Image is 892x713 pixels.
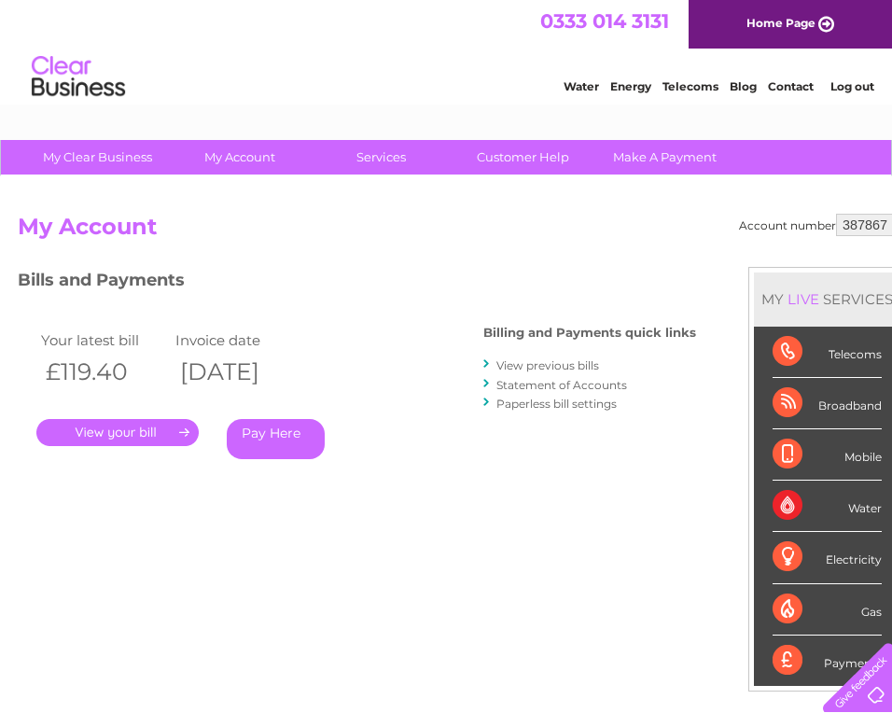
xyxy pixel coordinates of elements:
th: [DATE] [171,353,305,391]
a: . [36,419,199,446]
a: Customer Help [446,140,600,175]
a: Log out [830,79,874,93]
div: Mobile [773,429,882,481]
div: Broadband [773,378,882,429]
td: Your latest bill [36,328,171,353]
a: Statement of Accounts [496,378,627,392]
a: My Account [162,140,316,175]
div: Clear Business is a trading name of Verastar Limited (registered in [GEOGRAPHIC_DATA] No. 3667643... [7,10,888,91]
a: Make A Payment [588,140,742,175]
a: Contact [768,79,814,93]
a: My Clear Business [21,140,174,175]
a: Blog [730,79,757,93]
a: Pay Here [227,419,325,459]
div: LIVE [784,290,823,308]
img: logo.png [31,49,126,105]
td: Invoice date [171,328,305,353]
div: Water [773,481,882,532]
div: Telecoms [773,327,882,378]
a: 0333 014 3131 [540,9,669,33]
a: Energy [610,79,651,93]
div: Gas [773,584,882,636]
a: Telecoms [662,79,718,93]
h3: Bills and Payments [18,267,696,300]
div: Electricity [773,532,882,583]
a: View previous bills [496,358,599,372]
div: Payments [773,636,882,686]
a: Services [304,140,458,175]
a: Water [564,79,599,93]
h4: Billing and Payments quick links [483,326,696,340]
th: £119.40 [36,353,171,391]
a: Paperless bill settings [496,397,617,411]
